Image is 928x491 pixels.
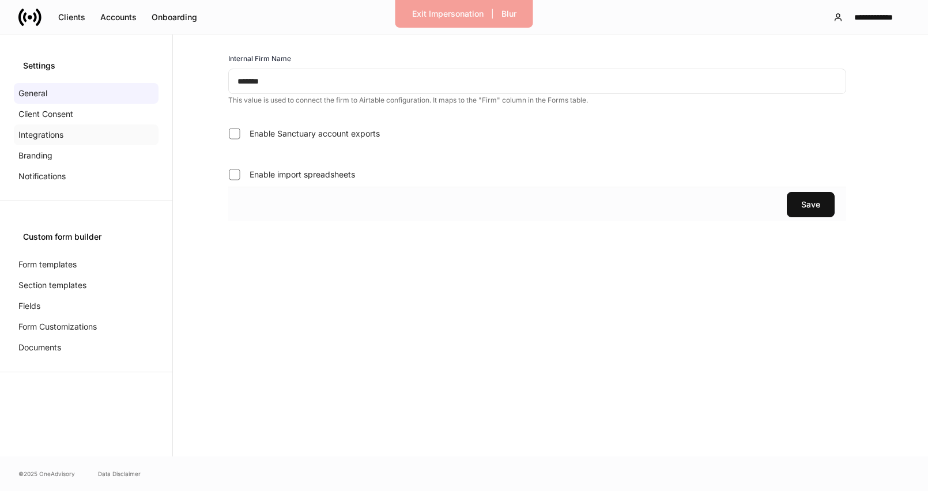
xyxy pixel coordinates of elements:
div: Exit Impersonation [412,10,484,18]
button: Clients [51,8,93,27]
span: Enable import spreadsheets [250,169,355,180]
p: Form Customizations [18,321,97,333]
p: Section templates [18,280,86,291]
div: Accounts [100,13,137,21]
a: Notifications [14,166,159,187]
p: Integrations [18,129,63,141]
button: Onboarding [144,8,205,27]
div: Custom form builder [23,231,149,243]
div: Save [801,201,820,209]
button: Save [787,192,835,217]
a: Section templates [14,275,159,296]
div: Onboarding [152,13,197,21]
p: This value is used to connect the firm to Airtable configuration. It maps to the "Firm" column in... [228,96,846,105]
a: General [14,83,159,104]
p: Client Consent [18,108,73,120]
button: Accounts [93,8,144,27]
button: Exit Impersonation [405,5,491,23]
span: © 2025 OneAdvisory [18,469,75,478]
p: Branding [18,150,52,161]
p: Notifications [18,171,66,182]
a: Fields [14,296,159,316]
a: Form templates [14,254,159,275]
a: Data Disclaimer [98,469,141,478]
a: Client Consent [14,104,159,124]
h6: Internal Firm Name [228,53,291,64]
a: Documents [14,337,159,358]
a: Form Customizations [14,316,159,337]
button: Blur [494,5,524,23]
a: Integrations [14,124,159,145]
p: General [18,88,47,99]
span: Enable Sanctuary account exports [250,128,380,139]
div: Settings [23,60,149,71]
a: Branding [14,145,159,166]
p: Documents [18,342,61,353]
div: Blur [501,10,516,18]
div: Clients [58,13,85,21]
p: Form templates [18,259,77,270]
p: Fields [18,300,40,312]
